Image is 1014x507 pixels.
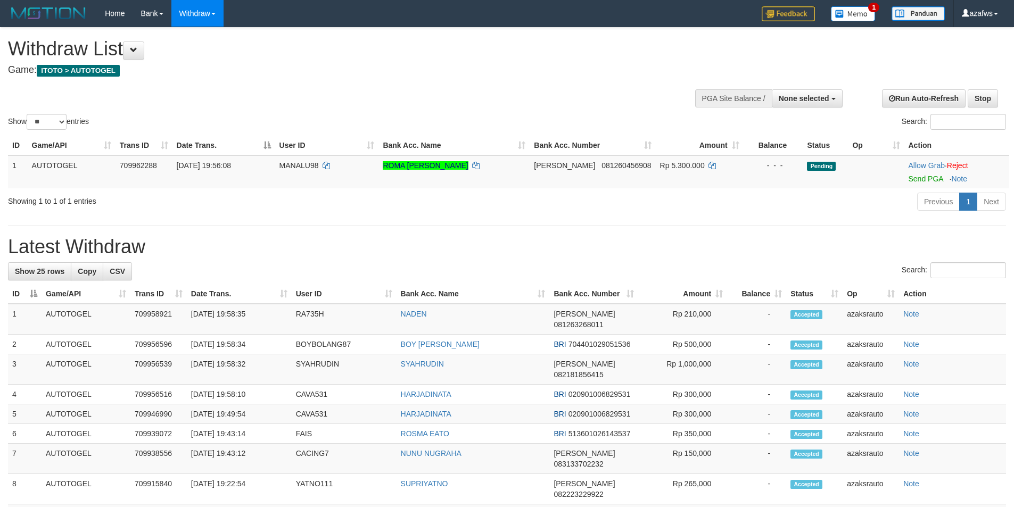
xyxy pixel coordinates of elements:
td: AUTOTOGEL [42,474,130,504]
a: Next [977,193,1006,211]
th: Op: activate to sort column ascending [848,136,904,155]
span: 1 [868,3,879,12]
span: [DATE] 19:56:08 [177,161,231,170]
td: AUTOTOGEL [42,354,130,385]
th: Bank Acc. Name: activate to sort column ascending [378,136,530,155]
td: azaksrauto [843,474,899,504]
h1: Withdraw List [8,38,665,60]
th: Balance [744,136,803,155]
td: 8 [8,474,42,504]
span: Copy 513601026143537 to clipboard [568,429,631,438]
a: Stop [968,89,998,107]
span: Copy [78,267,96,276]
a: SYAHRUDIN [401,360,444,368]
a: Note [903,310,919,318]
span: Show 25 rows [15,267,64,276]
a: Note [903,360,919,368]
th: Game/API: activate to sort column ascending [28,136,116,155]
td: 709938556 [130,444,187,474]
button: None selected [772,89,843,107]
th: Amount: activate to sort column ascending [638,284,727,304]
td: Rp 350,000 [638,424,727,444]
td: Rp 300,000 [638,385,727,404]
td: 1 [8,155,28,188]
a: HARJADINATA [401,410,451,418]
td: SYAHRUDIN [292,354,397,385]
span: BRI [554,410,566,418]
img: Feedback.jpg [762,6,815,21]
td: AUTOTOGEL [42,444,130,474]
td: · [904,155,1010,188]
span: ITOTO > AUTOTOGEL [37,65,120,77]
a: Note [903,449,919,458]
span: Rp 5.300.000 [660,161,705,170]
a: Show 25 rows [8,262,71,280]
th: Action [899,284,1006,304]
span: [PERSON_NAME] [554,449,615,458]
td: - [727,404,786,424]
td: Rp 1,000,000 [638,354,727,385]
span: Accepted [790,340,822,350]
td: 709915840 [130,474,187,504]
th: Status: activate to sort column ascending [786,284,843,304]
img: panduan.png [892,6,945,21]
td: 709956596 [130,335,187,354]
td: azaksrauto [843,304,899,335]
span: [PERSON_NAME] [534,161,595,170]
td: 709956539 [130,354,187,385]
th: User ID: activate to sort column ascending [275,136,379,155]
td: azaksrauto [843,335,899,354]
td: RA735H [292,304,397,335]
th: Trans ID: activate to sort column ascending [130,284,187,304]
td: - [727,424,786,444]
span: [PERSON_NAME] [554,479,615,488]
label: Search: [902,114,1006,130]
span: [PERSON_NAME] [554,310,615,318]
td: 4 [8,385,42,404]
td: azaksrauto [843,444,899,474]
td: AUTOTOGEL [42,424,130,444]
img: MOTION_logo.png [8,5,89,21]
td: [DATE] 19:22:54 [187,474,292,504]
a: NUNU NUGRAHA [401,449,461,458]
span: Copy 704401029051536 to clipboard [568,340,631,348]
td: 3 [8,354,42,385]
td: 709956516 [130,385,187,404]
span: Copy 082181856415 to clipboard [554,370,603,379]
span: Accepted [790,310,822,319]
span: Copy 082223229922 to clipboard [554,490,603,498]
span: Accepted [790,390,822,400]
td: [DATE] 19:58:35 [187,304,292,335]
td: Rp 150,000 [638,444,727,474]
div: PGA Site Balance / [695,89,772,107]
td: - [727,335,786,354]
td: AUTOTOGEL [42,385,130,404]
img: Button%20Memo.svg [831,6,876,21]
th: Action [904,136,1010,155]
span: Copy 083133702232 to clipboard [554,460,603,468]
th: Bank Acc. Number: activate to sort column ascending [549,284,638,304]
a: SUPRIYATNO [401,479,448,488]
td: AUTOTOGEL [28,155,116,188]
a: Copy [71,262,103,280]
span: Accepted [790,360,822,369]
a: Note [951,174,967,183]
td: - [727,385,786,404]
input: Search: [930,114,1006,130]
td: Rp 500,000 [638,335,727,354]
h1: Latest Withdraw [8,236,1006,257]
td: AUTOTOGEL [42,335,130,354]
td: 6 [8,424,42,444]
select: Showentries [27,114,67,130]
th: Bank Acc. Number: activate to sort column ascending [530,136,655,155]
a: Note [903,479,919,488]
th: Amount: activate to sort column ascending [656,136,744,155]
td: Rp 210,000 [638,304,727,335]
td: 1 [8,304,42,335]
td: AUTOTOGEL [42,304,130,335]
span: BRI [554,340,566,348]
td: - [727,354,786,385]
td: 709946990 [130,404,187,424]
a: Note [903,410,919,418]
span: Accepted [790,450,822,459]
